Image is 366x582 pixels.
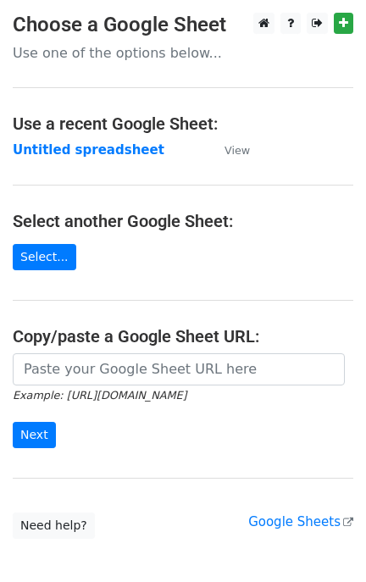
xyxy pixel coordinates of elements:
a: Untitled spreadsheet [13,142,164,158]
small: View [225,144,250,157]
h4: Use a recent Google Sheet: [13,114,353,134]
h3: Choose a Google Sheet [13,13,353,37]
input: Next [13,422,56,448]
a: View [208,142,250,158]
a: Google Sheets [248,514,353,529]
input: Paste your Google Sheet URL here [13,353,345,385]
a: Need help? [13,513,95,539]
a: Select... [13,244,76,270]
h4: Copy/paste a Google Sheet URL: [13,326,353,346]
small: Example: [URL][DOMAIN_NAME] [13,389,186,402]
p: Use one of the options below... [13,44,353,62]
h4: Select another Google Sheet: [13,211,353,231]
